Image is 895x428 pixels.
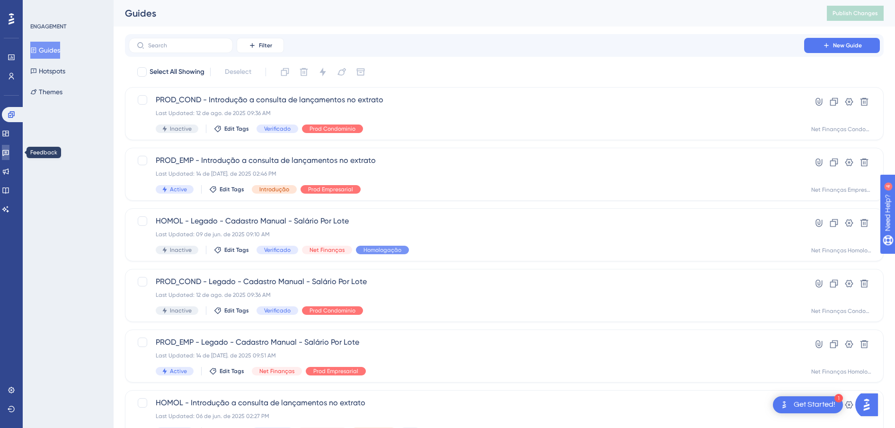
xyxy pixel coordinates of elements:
[156,170,777,178] div: Last Updated: 14 de [DATE]. de 2025 02:46 PM
[237,38,284,53] button: Filter
[156,276,777,287] span: PROD_COND - Legado - Cadastro Manual - Salário Por Lote
[216,63,260,80] button: Deselect
[264,125,291,133] span: Verificado
[30,42,60,59] button: Guides
[170,125,192,133] span: Inactive
[156,215,777,227] span: HOMOL - Legado - Cadastro Manual - Salário Por Lote
[811,247,872,254] div: Net Finanças Homologação
[811,186,872,194] div: Net Finanças Empresarial
[156,397,777,409] span: HOMOL - Introdução a consulta de lançamentos no extrato
[220,367,244,375] span: Edit Tags
[30,23,66,30] div: ENGAGEMENT
[156,109,777,117] div: Last Updated: 12 de ago. de 2025 09:36 AM
[214,246,249,254] button: Edit Tags
[834,394,843,402] div: 1
[811,125,872,133] div: Net Finanças Condomínio
[170,186,187,193] span: Active
[66,5,69,12] div: 4
[224,307,249,314] span: Edit Tags
[224,246,249,254] span: Edit Tags
[833,9,878,17] span: Publish Changes
[209,367,244,375] button: Edit Tags
[773,396,843,413] div: Open Get Started! checklist, remaining modules: 1
[148,42,225,49] input: Search
[310,125,355,133] span: Prod Condominio
[259,42,272,49] span: Filter
[308,186,353,193] span: Prod Empresarial
[855,391,884,419] iframe: UserGuiding AI Assistant Launcher
[827,6,884,21] button: Publish Changes
[214,307,249,314] button: Edit Tags
[811,368,872,375] div: Net Finanças Homologação
[220,186,244,193] span: Edit Tags
[310,307,355,314] span: Prod Condominio
[30,62,65,80] button: Hotspots
[156,352,777,359] div: Last Updated: 14 de [DATE]. de 2025 09:51 AM
[363,246,401,254] span: Homologação
[170,307,192,314] span: Inactive
[170,367,187,375] span: Active
[156,231,777,238] div: Last Updated: 09 de jun. de 2025 09:10 AM
[209,186,244,193] button: Edit Tags
[804,38,880,53] button: New Guide
[156,94,777,106] span: PROD_COND - Introdução a consulta de lançamentos no extrato
[264,307,291,314] span: Verificado
[156,412,777,420] div: Last Updated: 06 de jun. de 2025 02:27 PM
[22,2,59,14] span: Need Help?
[125,7,803,20] div: Guides
[313,367,358,375] span: Prod Empresarial
[214,125,249,133] button: Edit Tags
[833,42,862,49] span: New Guide
[811,307,872,315] div: Net Finanças Condomínio
[264,246,291,254] span: Verificado
[779,399,790,410] img: launcher-image-alternative-text
[150,66,204,78] span: Select All Showing
[794,400,835,410] div: Get Started!
[156,291,777,299] div: Last Updated: 12 de ago. de 2025 09:36 AM
[156,155,777,166] span: PROD_EMP - Introdução a consulta de lançamentos no extrato
[156,337,777,348] span: PROD_EMP - Legado - Cadastro Manual - Salário Por Lote
[225,66,251,78] span: Deselect
[259,186,289,193] span: Introdução
[224,125,249,133] span: Edit Tags
[310,246,345,254] span: Net Finanças
[170,246,192,254] span: Inactive
[259,367,294,375] span: Net Finanças
[30,83,62,100] button: Themes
